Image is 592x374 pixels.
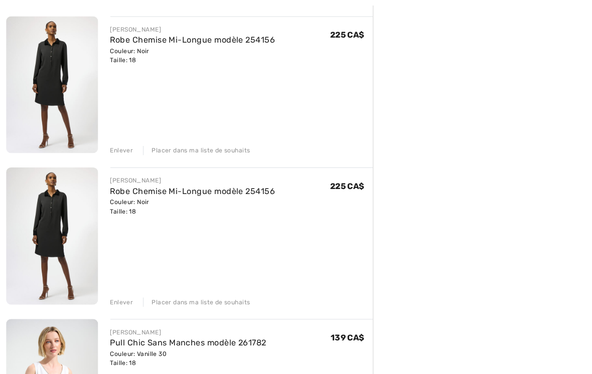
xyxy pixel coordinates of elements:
[108,173,270,182] div: [PERSON_NAME]
[6,16,96,151] img: Robe Chemise Mi-Longue modèle 254156
[324,30,358,39] span: 225 CA$
[108,143,131,152] div: Enlever
[108,343,262,361] div: Couleur: Vanille 30 Taille: 18
[324,178,358,188] span: 225 CA$
[140,143,246,152] div: Placer dans ma liste de souhaits
[6,164,96,299] img: Robe Chemise Mi-Longue modèle 254156
[108,46,270,64] div: Couleur: Noir Taille: 18
[108,322,262,331] div: [PERSON_NAME]
[108,25,270,34] div: [PERSON_NAME]
[108,194,270,212] div: Couleur: Noir Taille: 18
[108,35,270,44] a: Robe Chemise Mi-Longue modèle 254156
[108,332,262,341] a: Pull Chic Sans Manches modèle 261782
[108,292,131,301] div: Enlever
[140,292,246,301] div: Placer dans ma liste de souhaits
[108,183,270,193] a: Robe Chemise Mi-Longue modèle 254156
[325,327,358,336] span: 139 CA$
